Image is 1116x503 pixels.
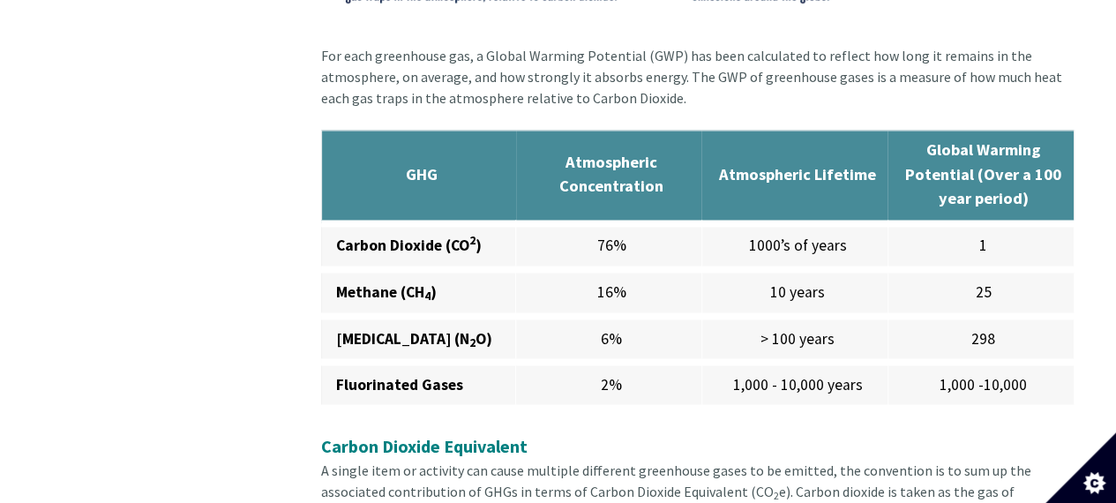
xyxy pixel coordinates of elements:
strong: [MEDICAL_DATA] (N O) [336,328,492,348]
strong: Methane (CH ) [336,282,437,301]
td: > 100 years [701,316,888,362]
strong: Carbon Dioxide (CO ) [336,236,482,255]
td: 2% [516,362,702,408]
strong: Atmospheric Concentration [559,152,663,197]
td: 25 [888,269,1074,315]
td: 1,000 -10,000 [888,362,1074,408]
button: Set cookie preferences [1045,432,1116,503]
td: 16% [516,269,702,315]
strong: GHG [406,164,438,184]
strong: Global Warming Potential (Over a 100 year period) [905,139,1061,208]
td: 1000’s of years [701,223,888,269]
strong: Atmospheric Lifetime [719,164,876,184]
td: 10 years [701,269,888,315]
sub: 4 [424,288,431,303]
td: 298 [888,316,1074,362]
td: 1 [888,223,1074,269]
strong: Carbon Dioxide Equivalent [321,434,528,456]
strong: Fluorinated Gases [336,374,463,394]
td: 76% [516,223,702,269]
sup: 2 [469,233,476,248]
sub: 2 [774,488,779,501]
sub: 2 [469,334,476,349]
td: 1,000 - 10,000 years [701,362,888,408]
td: 6% [516,316,702,362]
